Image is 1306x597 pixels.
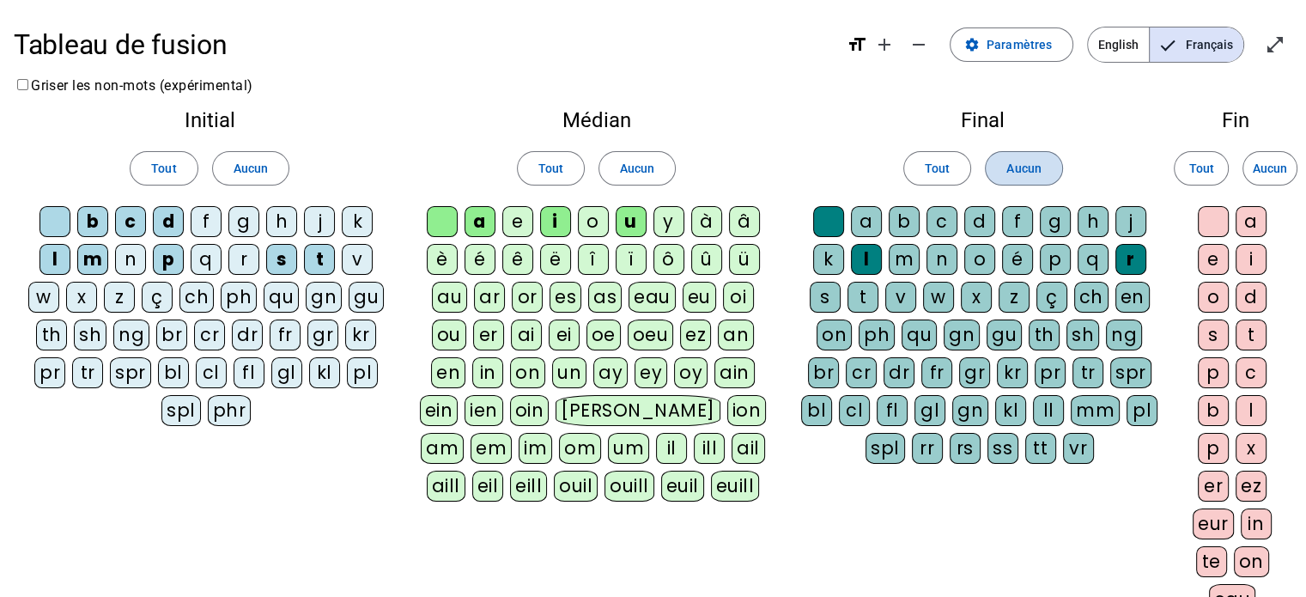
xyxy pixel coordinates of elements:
[680,320,711,350] div: ez
[221,282,257,313] div: ph
[115,206,146,237] div: c
[1002,206,1033,237] div: f
[420,395,459,426] div: ein
[723,282,754,313] div: oi
[656,433,687,464] div: il
[608,433,649,464] div: um
[550,282,581,313] div: es
[465,206,495,237] div: a
[232,320,263,350] div: dr
[866,433,905,464] div: spl
[1198,471,1229,502] div: er
[903,151,971,186] button: Tout
[1253,158,1287,179] span: Aucun
[304,244,335,275] div: t
[914,395,945,426] div: gl
[1088,27,1149,62] span: English
[196,357,227,388] div: cl
[1040,206,1071,237] div: g
[161,395,201,426] div: spl
[985,151,1062,186] button: Aucun
[552,357,586,388] div: un
[228,206,259,237] div: g
[889,206,920,237] div: b
[1025,433,1056,464] div: tt
[421,433,464,464] div: am
[987,34,1052,55] span: Paramètres
[616,206,647,237] div: u
[17,79,28,90] input: Griser les non-mots (expérimental)
[115,244,146,275] div: n
[714,357,755,388] div: ain
[153,206,184,237] div: d
[156,320,187,350] div: br
[578,244,609,275] div: î
[427,244,458,275] div: è
[959,357,990,388] div: gr
[208,395,252,426] div: phr
[987,320,1022,350] div: gu
[266,244,297,275] div: s
[510,357,545,388] div: on
[1236,395,1267,426] div: l
[588,282,622,313] div: as
[926,244,957,275] div: n
[474,282,505,313] div: ar
[511,320,542,350] div: ai
[345,320,376,350] div: kr
[234,158,268,179] span: Aucun
[304,206,335,237] div: j
[110,357,151,388] div: spr
[964,37,980,52] mat-icon: settings
[801,110,1165,131] h2: Final
[950,433,981,464] div: rs
[1193,110,1279,131] h2: Fin
[921,357,952,388] div: fr
[1234,546,1269,577] div: on
[1040,244,1071,275] div: p
[1071,395,1120,426] div: mm
[847,34,867,55] mat-icon: format_size
[179,282,214,313] div: ch
[1198,395,1229,426] div: b
[1198,244,1229,275] div: e
[1236,433,1267,464] div: x
[635,357,667,388] div: ey
[629,282,676,313] div: eau
[884,357,914,388] div: dr
[1198,282,1229,313] div: o
[158,357,189,388] div: bl
[732,433,765,464] div: ail
[1078,206,1109,237] div: h
[902,27,936,62] button: Diminuer la taille de la police
[808,357,839,388] div: br
[540,244,571,275] div: ë
[1115,244,1146,275] div: r
[964,244,995,275] div: o
[113,320,149,350] div: ng
[718,320,754,350] div: an
[151,158,176,179] span: Tout
[950,27,1073,62] button: Paramètres
[908,34,929,55] mat-icon: remove
[586,320,621,350] div: oe
[912,433,943,464] div: rr
[1236,206,1267,237] div: a
[271,357,302,388] div: gl
[228,244,259,275] div: r
[309,357,340,388] div: kl
[419,110,773,131] h2: Médian
[1188,158,1213,179] span: Tout
[1127,395,1157,426] div: pl
[810,282,841,313] div: s
[465,244,495,275] div: é
[1002,244,1033,275] div: é
[234,357,264,388] div: fl
[1029,320,1060,350] div: th
[1072,357,1103,388] div: tr
[1036,282,1067,313] div: ç
[502,206,533,237] div: e
[598,151,676,186] button: Aucun
[342,244,373,275] div: v
[66,282,97,313] div: x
